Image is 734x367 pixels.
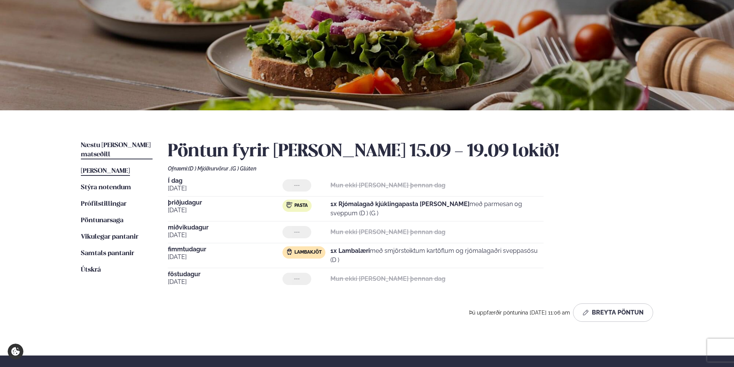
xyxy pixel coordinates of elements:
[168,224,282,231] span: miðvikudagur
[81,201,126,207] span: Prófílstillingar
[168,271,282,277] span: föstudagur
[81,141,153,159] a: Næstu [PERSON_NAME] matseðill
[330,247,370,254] strong: 1x Lambalæri
[168,178,282,184] span: Í dag
[188,165,231,172] span: (D ) Mjólkurvörur ,
[81,184,131,191] span: Stýra notendum
[168,231,282,240] span: [DATE]
[330,275,445,282] strong: Mun ekki [PERSON_NAME] þennan dag
[294,182,300,188] span: ---
[330,228,445,236] strong: Mun ekki [PERSON_NAME] þennan dag
[294,249,322,256] span: Lambakjöt
[81,217,123,224] span: Pöntunarsaga
[81,183,131,192] a: Stýra notendum
[8,344,23,359] a: Cookie settings
[168,141,653,162] h2: Pöntun fyrir [PERSON_NAME] 15.09 - 19.09 lokið!
[81,267,101,273] span: Útskrá
[469,310,570,316] span: Þú uppfærðir pöntunina [DATE] 11:06 am
[294,276,300,282] span: ---
[81,250,134,257] span: Samtals pantanir
[81,265,101,275] a: Útskrá
[81,216,123,225] a: Pöntunarsaga
[81,234,138,240] span: Vikulegar pantanir
[168,165,653,172] div: Ofnæmi:
[286,202,292,208] img: pasta.svg
[168,277,282,287] span: [DATE]
[330,182,445,189] strong: Mun ekki [PERSON_NAME] þennan dag
[330,246,544,265] p: með smjörsteiktum kartöflum og rjómalagaðri sveppasósu (D )
[81,249,134,258] a: Samtals pantanir
[286,249,292,255] img: Lamb.svg
[81,200,126,209] a: Prófílstillingar
[294,203,308,209] span: Pasta
[231,165,256,172] span: (G ) Glúten
[81,167,130,176] a: [PERSON_NAME]
[168,184,282,193] span: [DATE]
[330,200,544,218] p: með parmesan og sveppum (D ) (G )
[81,168,130,174] span: [PERSON_NAME]
[168,246,282,252] span: fimmtudagur
[168,206,282,215] span: [DATE]
[168,252,282,262] span: [DATE]
[294,229,300,235] span: ---
[573,303,653,322] button: Breyta Pöntun
[81,142,151,158] span: Næstu [PERSON_NAME] matseðill
[330,200,470,208] strong: 1x Rjómalagað kjúklingapasta [PERSON_NAME]
[168,200,282,206] span: þriðjudagur
[81,233,138,242] a: Vikulegar pantanir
